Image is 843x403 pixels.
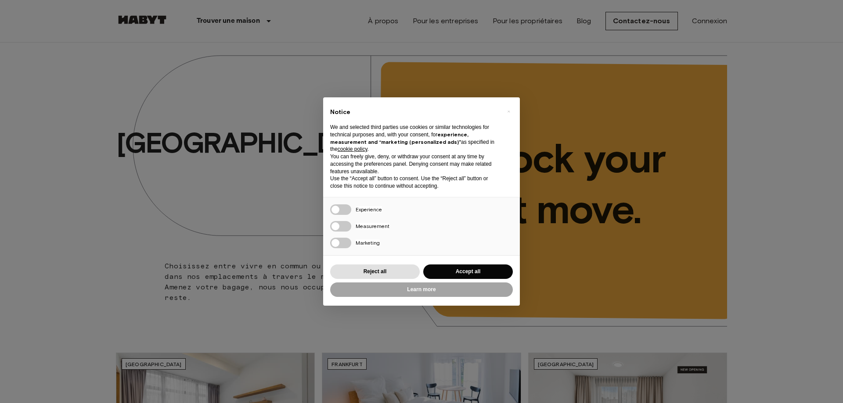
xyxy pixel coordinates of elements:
[330,108,499,117] h2: Notice
[501,104,515,118] button: Close this notice
[356,239,380,246] span: Marketing
[356,206,382,213] span: Experience
[507,106,510,117] span: ×
[330,153,499,175] p: You can freely give, deny, or withdraw your consent at any time by accessing the preferences pane...
[330,264,420,279] button: Reject all
[330,124,499,153] p: We and selected third parties use cookies or similar technologies for technical purposes and, wit...
[338,146,367,152] a: cookie policy
[423,264,513,279] button: Accept all
[330,175,499,190] p: Use the “Accept all” button to consent. Use the “Reject all” button or close this notice to conti...
[356,223,389,229] span: Measurement
[330,131,468,145] strong: experience, measurement and “marketing (personalized ads)”
[330,282,513,297] button: Learn more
